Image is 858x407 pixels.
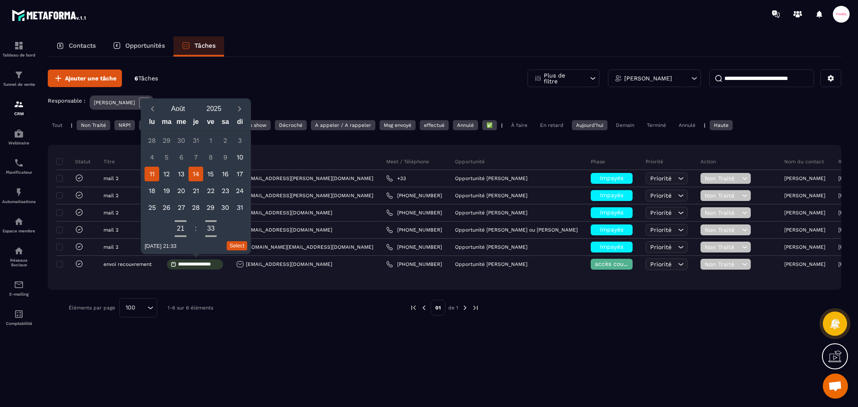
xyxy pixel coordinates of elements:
[48,98,85,104] p: Responsable :
[705,227,740,233] span: Non Traité
[196,101,232,116] button: Open years overlay
[386,192,442,199] a: [PHONE_NUMBER]
[175,223,186,234] button: Open hours overlay
[455,175,527,181] p: Opportunité [PERSON_NAME]
[2,152,36,181] a: schedulerschedulerPlanificateur
[134,75,158,82] p: 6
[145,103,160,114] button: Previous month
[2,82,36,87] p: Tunnel de vente
[420,120,449,130] div: effectué
[205,219,217,223] button: Increment minutes
[600,209,623,216] span: Impayés
[704,122,706,128] p: |
[2,273,36,303] a: emailemailE-mailing
[174,116,189,131] div: me
[650,227,672,233] span: Priorité
[194,42,216,49] p: Tâches
[125,42,165,49] p: Opportunités
[119,298,157,317] div: Search for option
[160,101,196,116] button: Open months overlay
[189,183,203,198] div: 21
[624,75,672,81] p: [PERSON_NAME]
[145,116,159,131] div: lu
[218,133,233,148] div: 2
[233,133,247,148] div: 3
[48,120,67,130] div: Tout
[455,193,527,198] p: Opportunité [PERSON_NAME]
[700,158,716,165] p: Action
[2,321,36,326] p: Comptabilité
[455,158,485,165] p: Opportunité
[784,227,825,233] p: [PERSON_NAME]
[123,303,138,312] span: 100
[2,64,36,93] a: formationformationTunnel de vente
[472,304,479,312] img: next
[2,34,36,64] a: formationformationTableau de bord
[784,261,825,267] p: [PERSON_NAME]
[2,258,36,267] p: Réseaux Sociaux
[823,374,848,399] a: Ouvrir le chat
[159,200,174,215] div: 26
[2,141,36,145] p: Webinaire
[174,183,189,198] div: 20
[410,304,417,312] img: prev
[386,244,442,250] a: [PHONE_NUMBER]
[455,261,527,267] p: Opportunité [PERSON_NAME]
[218,150,233,165] div: 9
[218,167,233,181] div: 16
[103,244,119,250] p: mail 2
[14,187,24,197] img: automations
[591,158,605,165] p: Phase
[145,167,159,181] div: 11
[174,133,189,148] div: 30
[65,74,116,82] span: Ajouter une tâche
[600,243,623,250] span: Impayés
[233,167,247,181] div: 17
[139,120,160,130] div: NRP2
[650,209,672,216] span: Priorité
[612,120,638,130] div: Demain
[14,309,24,319] img: accountant
[453,120,478,130] div: Annulé
[650,261,672,268] span: Priorité
[2,93,36,122] a: formationformationCRM
[233,116,247,131] div: di
[48,36,104,57] a: Contacts
[705,209,740,216] span: Non Traité
[14,99,24,109] img: formation
[145,200,159,215] div: 25
[2,240,36,273] a: social-networksocial-networkRéseaux Sociaux
[14,216,24,227] img: automations
[159,116,174,131] div: ma
[191,225,201,232] div: :
[12,8,87,23] img: logo
[784,210,825,216] p: [PERSON_NAME]
[77,120,110,130] div: Non Traité
[145,183,159,198] div: 18
[48,70,122,87] button: Ajouter une tâche
[203,183,218,198] div: 22
[103,210,119,216] p: mail 2
[205,234,217,238] button: Decrement minutes
[138,75,158,82] span: Tâches
[2,170,36,175] p: Planificateur
[145,133,159,148] div: 28
[103,261,152,267] p: envoi recouvrement
[420,304,428,312] img: prev
[646,158,663,165] p: Priorité
[448,304,458,311] p: de 1
[233,200,247,215] div: 31
[705,175,740,182] span: Non Traité
[189,200,203,215] div: 28
[705,244,740,250] span: Non Traité
[205,223,217,234] button: Open minutes overlay
[600,175,623,181] span: Impayés
[233,150,247,165] div: 10
[145,133,247,215] div: Calendar days
[2,111,36,116] p: CRM
[461,304,469,312] img: next
[174,200,189,215] div: 27
[705,192,740,199] span: Non Traité
[507,120,532,130] div: À faire
[175,219,186,223] button: Increment hours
